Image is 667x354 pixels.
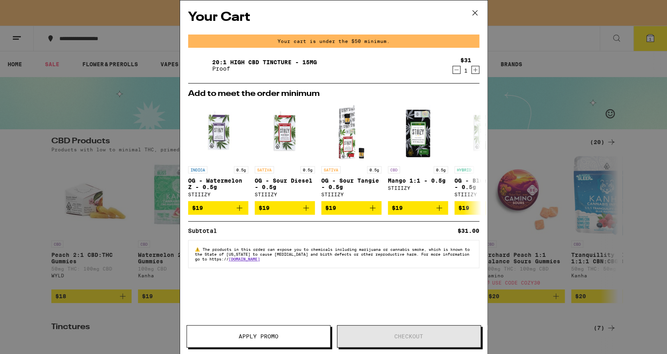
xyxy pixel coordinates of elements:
button: Add to bag [321,201,381,215]
a: Open page for Mango 1:1 - 0.5g from STIIIZY [388,102,448,201]
div: STIIIZY [321,192,381,197]
p: INDICA [188,166,207,173]
button: Add to bag [255,201,315,215]
a: Open page for OG - Sour Tangie - 0.5g from STIIIZY [321,102,381,201]
div: 1 [460,67,471,74]
button: Increment [471,66,479,74]
p: OG - Sour Diesel - 0.5g [255,177,315,190]
a: 20:1 High CBD Tincture - 15mg [212,59,317,65]
a: Open page for OG - Sour Diesel - 0.5g from STIIIZY [255,102,315,201]
span: ⚠️ [195,247,203,252]
img: STIIIZY - OG - Sour Diesel - 0.5g [255,102,315,162]
h2: Add to meet the order minimum [188,90,479,98]
img: STIIIZY - OG - Sour Tangie - 0.5g [321,102,381,162]
span: Hi. Need any help? [5,6,58,12]
div: STIIIZY [454,192,515,197]
button: Add to bag [188,201,248,215]
img: 20:1 High CBD Tincture - 15mg [188,54,211,77]
p: 0.5g [300,166,315,173]
button: Apply Promo [187,325,330,348]
span: $19 [259,205,270,211]
p: 0.5g [434,166,448,173]
img: STIIIZY - Mango 1:1 - 0.5g [388,102,448,162]
button: Add to bag [454,201,515,215]
span: $19 [325,205,336,211]
button: Checkout [337,325,481,348]
p: OG - Sour Tangie - 0.5g [321,177,381,190]
p: SATIVA [255,166,274,173]
p: OG - Watermelon Z - 0.5g [188,177,248,190]
div: $31 [460,57,471,63]
img: STIIIZY - OG - Watermelon Z - 0.5g [188,102,248,162]
a: Open page for OG - Watermelon Z - 0.5g from STIIIZY [188,102,248,201]
p: 0.5g [234,166,248,173]
div: Subtotal [188,228,223,234]
button: Decrement [452,66,460,74]
a: [DOMAIN_NAME] [229,256,260,261]
p: Mango 1:1 - 0.5g [388,177,448,184]
span: $19 [458,205,469,211]
div: STIIIZY [255,192,315,197]
span: $19 [392,205,403,211]
span: Apply Promo [239,334,278,339]
p: Proof [212,65,317,72]
span: Checkout [394,334,423,339]
p: CBD [388,166,400,173]
img: STIIIZY - OG - Blue Burst - 0.5g [454,102,515,162]
p: SATIVA [321,166,341,173]
div: STIIIZY [188,192,248,197]
h2: Your Cart [188,8,479,26]
div: STIIIZY [388,185,448,191]
span: The products in this order can expose you to chemicals including marijuana or cannabis smoke, whi... [195,247,470,261]
button: Add to bag [388,201,448,215]
div: $31.00 [458,228,479,234]
p: HYBRID [454,166,474,173]
span: $19 [192,205,203,211]
div: Your cart is under the $50 minimum. [188,35,479,48]
a: Open page for OG - Blue Burst - 0.5g from STIIIZY [454,102,515,201]
p: 0.5g [367,166,381,173]
p: OG - Blue Burst - 0.5g [454,177,515,190]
